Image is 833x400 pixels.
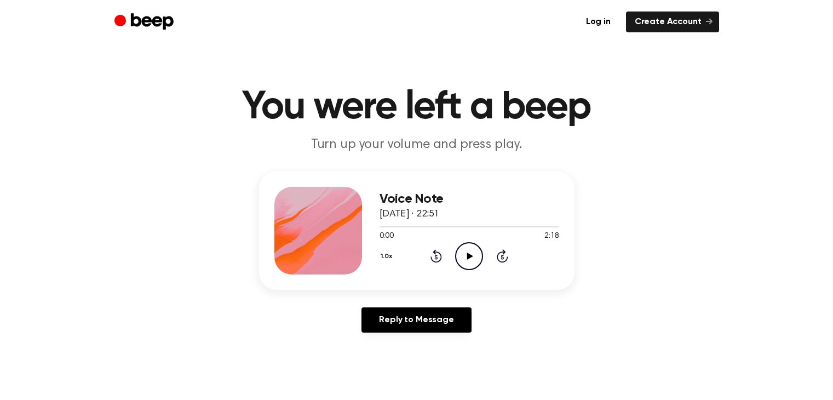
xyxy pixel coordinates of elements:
h1: You were left a beep [136,88,697,127]
h3: Voice Note [380,192,559,207]
p: Turn up your volume and press play. [206,136,627,154]
span: 2:18 [544,231,559,242]
a: Reply to Message [361,307,471,333]
span: 0:00 [380,231,394,242]
a: Beep [114,12,176,33]
a: Log in [577,12,619,32]
span: [DATE] · 22:51 [380,209,440,219]
a: Create Account [626,12,719,32]
button: 1.0x [380,247,397,266]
